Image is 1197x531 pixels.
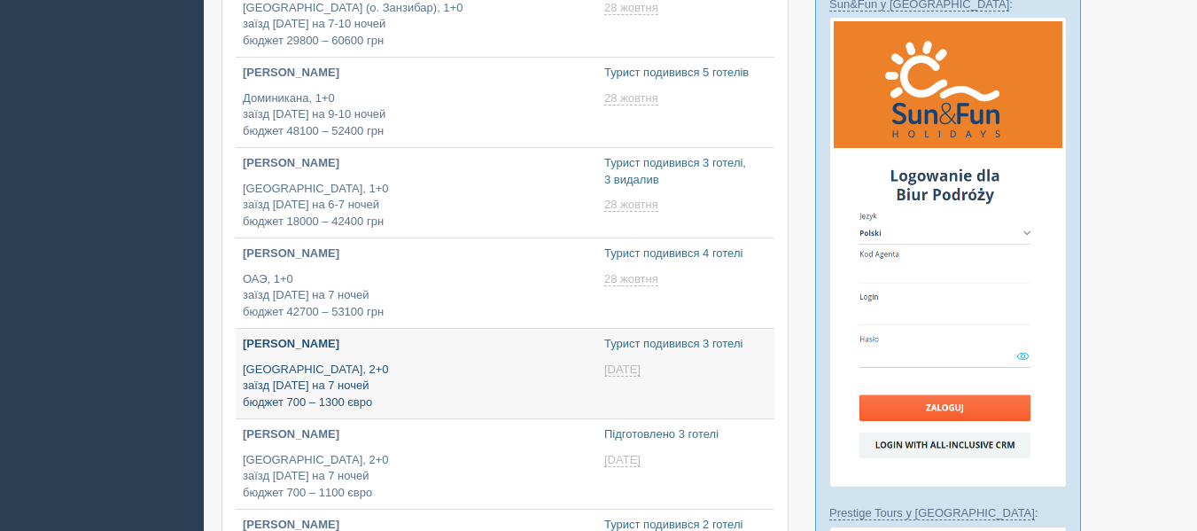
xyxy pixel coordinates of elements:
p: Турист подивився 4 готелі [604,246,767,262]
a: [PERSON_NAME] [GEOGRAPHIC_DATA], 1+0заїзд [DATE] на 6-7 ночейбюджет 18000 – 42400 грн [236,148,597,238]
p: [GEOGRAPHIC_DATA], 2+0 заїзд [DATE] на 7 ночей бюджет 700 – 1300 євро [243,362,590,411]
p: [PERSON_NAME] [243,336,590,353]
a: [DATE] [604,453,644,467]
img: sun-fun-%D0%BB%D0%BE%D0%B3%D1%96%D0%BD-%D1%87%D0%B5%D1%80%D0%B5%D0%B7-%D1%81%D1%80%D0%BC-%D0%B4%D... [829,17,1067,488]
span: 28 жовтня [604,91,658,105]
a: Prestige Tours у [GEOGRAPHIC_DATA] [829,506,1035,520]
span: 28 жовтня [604,1,658,15]
p: [PERSON_NAME] [243,65,590,82]
span: 28 жовтня [604,198,658,212]
a: [DATE] [604,363,644,377]
p: Підготовлено 3 готелі [604,426,767,443]
a: [PERSON_NAME] Доминикана, 1+0заїзд [DATE] на 9-10 ночейбюджет 48100 – 52400 грн [236,58,597,147]
a: 28 жовтня [604,272,661,286]
a: 28 жовтня [604,1,661,15]
span: [DATE] [604,453,641,467]
p: ОАЭ, 1+0 заїзд [DATE] на 7 ночей бюджет 42700 – 53100 грн [243,271,590,321]
p: Турист подивився 5 готелів [604,65,767,82]
p: [PERSON_NAME] [243,246,590,262]
p: [GEOGRAPHIC_DATA], 1+0 заїзд [DATE] на 6-7 ночей бюджет 18000 – 42400 грн [243,181,590,230]
a: 28 жовтня [604,198,661,212]
p: [GEOGRAPHIC_DATA], 2+0 заїзд [DATE] на 7 ночей бюджет 700 – 1100 євро [243,452,590,502]
span: [DATE] [604,363,641,377]
a: [PERSON_NAME] [GEOGRAPHIC_DATA], 2+0заїзд [DATE] на 7 ночейбюджет 700 – 1300 євро [236,329,597,418]
p: : [829,504,1067,521]
p: Турист подивився 3 готелі, 3 видалив [604,155,767,188]
span: 28 жовтня [604,272,658,286]
a: 28 жовтня [604,91,661,105]
a: [PERSON_NAME] ОАЭ, 1+0заїзд [DATE] на 7 ночейбюджет 42700 – 53100 грн [236,238,597,328]
p: [PERSON_NAME] [243,426,590,443]
p: Турист подивився 3 готелі [604,336,767,353]
a: [PERSON_NAME] [GEOGRAPHIC_DATA], 2+0заїзд [DATE] на 7 ночейбюджет 700 – 1100 євро [236,419,597,509]
p: Доминикана, 1+0 заїзд [DATE] на 9-10 ночей бюджет 48100 – 52400 грн [243,90,590,140]
p: [PERSON_NAME] [243,155,590,172]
